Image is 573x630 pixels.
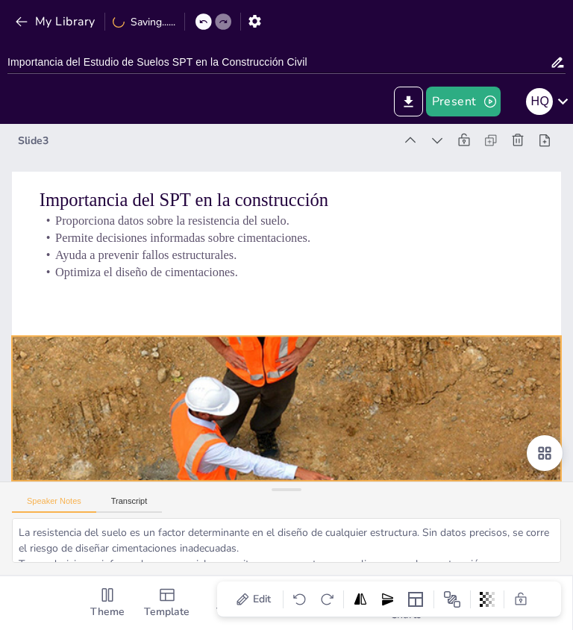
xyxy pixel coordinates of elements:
button: Transcript [96,496,163,513]
p: Optimiza el diseño de cimentaciones. [49,213,536,332]
div: Change the overall theme [78,576,137,630]
div: Add images, graphics, shapes or video [316,576,376,630]
p: Permite decisiones informadas sobre cimentaciones. [57,180,544,299]
span: Position [443,590,461,608]
div: Slide 3 [56,81,427,174]
span: Edit [250,592,274,606]
p: Proporciona datos sobre la resistencia del suelo. [60,163,548,282]
button: Export to PowerPoint [394,87,423,116]
p: Importancia del SPT en la construcción [63,138,552,266]
div: Saving...... [113,15,175,29]
textarea: La resistencia del suelo es un factor determinante en el diseño de cualquier estructura. Sin dato... [12,518,561,563]
span: Template [144,604,190,620]
span: Text [216,604,237,620]
button: My Library [11,10,101,34]
input: Insert title [7,52,550,73]
button: h q [526,87,553,116]
div: Add text boxes [197,576,257,630]
div: Add charts and graphs [376,576,436,630]
button: Speaker Notes [12,496,96,513]
div: h q [526,88,553,115]
div: Add ready made slides [137,576,197,630]
div: Get real-time input from your audience [257,576,316,630]
div: Add a table [436,576,495,630]
p: Ayuda a prevenir fallos estructurales. [53,196,540,316]
div: Layout [404,587,428,611]
span: Theme [90,604,125,620]
button: Present [426,87,501,116]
